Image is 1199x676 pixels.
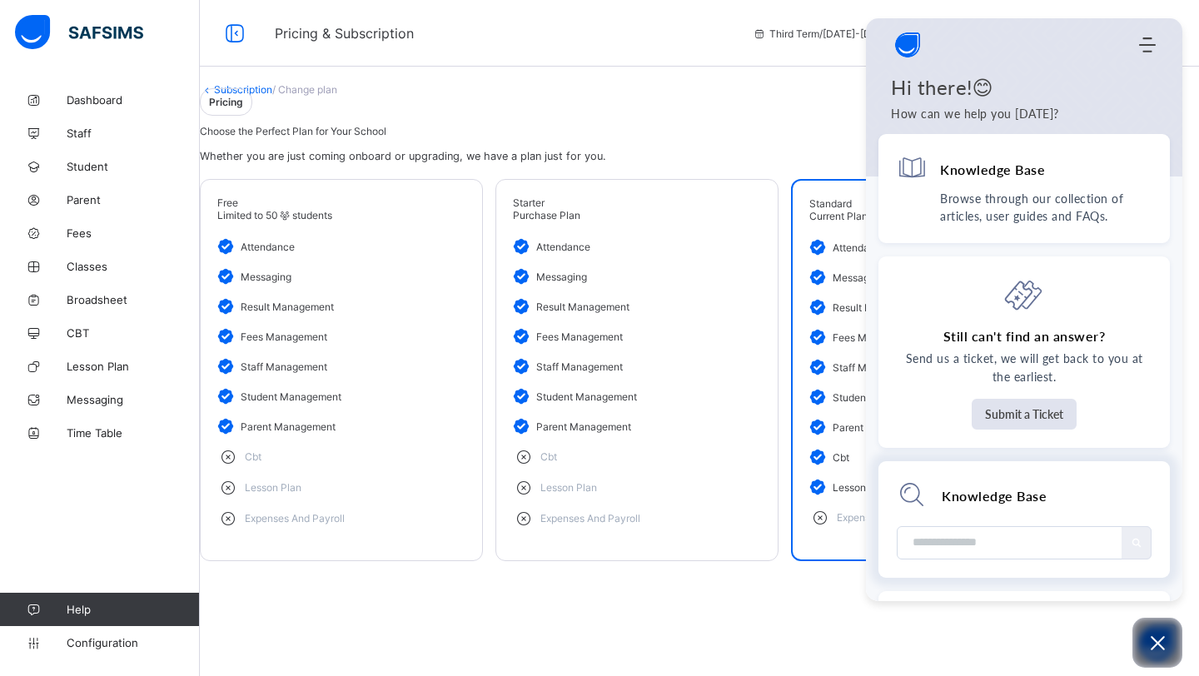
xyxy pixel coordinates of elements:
li: messaging [809,262,1056,292]
span: Broadsheet [67,293,200,306]
span: Student [67,160,200,173]
li: parent management [217,411,465,441]
li: parent management [513,411,761,441]
li: student management [217,381,465,411]
li: student management [513,381,761,411]
p: Browse through our collection of articles, user guides and FAQs. [940,190,1152,225]
span: Choose the Perfect Plan for Your School [200,125,386,137]
span: Time Table [67,426,200,440]
li: result management [809,292,1056,322]
img: verified.b9ffe264746c94893b44ba626f0eaec6.svg [809,299,833,316]
img: verified.b9ffe264746c94893b44ba626f0eaec6.svg [513,298,536,315]
li: attendance [809,232,1056,262]
img: verified.b9ffe264746c94893b44ba626f0eaec6.svg [217,388,241,405]
span: / Change plan [272,83,337,96]
span: session/term information [753,27,893,40]
img: verified.b9ffe264746c94893b44ba626f0eaec6.svg [513,418,536,435]
span: Pricing & Subscription [275,25,414,42]
li: messaging [217,261,465,291]
li: fees management [217,321,465,351]
li: lesson plan [513,472,761,503]
li: attendance [217,231,465,261]
div: Knowledge BaseBrowse through our collection of articles, user guides and FAQs. [878,134,1170,243]
li: fees management [513,321,761,351]
li: result management [217,291,465,321]
li: result management [513,291,761,321]
img: verified.b9ffe264746c94893b44ba626f0eaec6.svg [513,328,536,345]
li: fees management [809,322,1056,352]
li: expenses and payroll [809,502,1056,533]
li: cbt [809,442,1056,472]
span: Company logo [891,28,924,62]
div: Module search widget [878,461,1170,578]
li: expenses and payroll [513,503,761,534]
span: Staff [67,127,200,140]
span: CBT [67,326,200,340]
img: verified.b9ffe264746c94893b44ba626f0eaec6.svg [809,419,833,435]
img: verified.b9ffe264746c94893b44ba626f0eaec6.svg [217,328,241,345]
li: student management [809,382,1056,412]
li: expenses and payroll [217,503,465,534]
a: Subscription [214,83,272,96]
span: standard [809,197,852,210]
span: starter [513,196,545,209]
h4: Knowledge Base [940,161,1045,178]
img: verified.b9ffe264746c94893b44ba626f0eaec6.svg [809,359,833,375]
img: verified.b9ffe264746c94893b44ba626f0eaec6.svg [217,358,241,375]
img: verified.b9ffe264746c94893b44ba626f0eaec6.svg [513,268,536,285]
li: messaging [513,261,761,291]
span: Parent [67,193,200,206]
h2: Knowledge Base [942,487,1047,505]
div: Modules Menu [1137,37,1157,53]
li: staff management [513,351,761,381]
li: lesson plan [809,472,1056,502]
img: verified.b9ffe264746c94893b44ba626f0eaec6.svg [217,418,241,435]
span: Pricing [200,88,252,116]
span: free [217,196,238,209]
li: attendance [513,231,761,261]
span: Purchase Plan [513,209,580,221]
p: How can we help you today? [891,105,1157,123]
img: logo [891,28,924,62]
li: parent management [809,412,1056,442]
li: staff management [217,351,465,381]
img: verified.b9ffe264746c94893b44ba626f0eaec6.svg [809,239,833,256]
span: Dashboard [67,93,200,107]
img: verified.b9ffe264746c94893b44ba626f0eaec6.svg [217,298,241,315]
div: Knowledge Base [942,487,1152,505]
img: verified.b9ffe264746c94893b44ba626f0eaec6.svg [809,389,833,405]
img: verified.b9ffe264746c94893b44ba626f0eaec6.svg [513,388,536,405]
p: Send us a ticket, we will get back to you at the earliest. [897,350,1152,386]
span: Fees [67,226,200,240]
img: verified.b9ffe264746c94893b44ba626f0eaec6.svg [217,268,241,285]
span: Configuration [67,636,199,649]
span: Current Plan [809,210,868,222]
button: Submit a Ticket [972,399,1077,430]
img: verified.b9ffe264746c94893b44ba626f0eaec6.svg [809,449,833,465]
img: verified.b9ffe264746c94893b44ba626f0eaec6.svg [809,479,833,495]
img: verified.b9ffe264746c94893b44ba626f0eaec6.svg [809,269,833,286]
li: cbt [513,441,761,472]
img: verified.b9ffe264746c94893b44ba626f0eaec6.svg [513,238,536,255]
span: Limited to 50 students [217,209,332,221]
img: safsims [15,15,143,50]
span: Help [67,603,199,616]
button: Open asap [1132,618,1182,668]
h1: Hi there!😊 [891,75,1157,100]
li: cbt [217,441,465,472]
li: lesson plan [217,472,465,503]
span: Whether you are just coming onboard or upgrading, we have a plan just for you. [200,150,606,162]
li: staff management [809,352,1056,382]
img: verified.b9ffe264746c94893b44ba626f0eaec6.svg [809,329,833,345]
span: Classes [67,260,200,273]
span: Lesson Plan [67,360,200,373]
span: Messaging [67,393,200,406]
img: verified.b9ffe264746c94893b44ba626f0eaec6.svg [217,238,241,255]
img: verified.b9ffe264746c94893b44ba626f0eaec6.svg [513,358,536,375]
h4: Still can't find an answer? [943,327,1106,345]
